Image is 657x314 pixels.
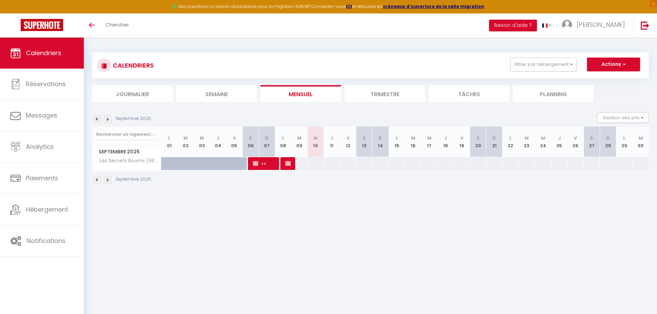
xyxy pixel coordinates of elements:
[519,126,535,157] th: 23
[324,126,340,157] th: 11
[597,112,649,123] button: Gestion des prix
[26,174,58,182] span: Paiements
[93,157,162,165] span: Les Secrets Rooms [GEOGRAPHIC_DATA]
[27,236,66,245] span: Notifications
[345,85,425,102] li: Trimestre
[427,135,431,141] abbr: M
[405,126,421,157] th: 16
[502,126,519,157] th: 22
[513,85,594,102] li: Planning
[525,135,529,141] abbr: M
[275,126,291,157] th: 08
[396,135,398,141] abbr: L
[194,126,210,157] th: 03
[587,58,640,71] button: Actions
[346,3,352,9] a: ICI
[356,126,372,157] th: 13
[379,135,382,141] abbr: D
[21,19,63,31] img: Super Booking
[567,126,584,157] th: 26
[454,126,470,157] th: 19
[249,135,252,141] abbr: S
[313,135,318,141] abbr: M
[557,13,634,38] a: ... [PERSON_NAME]
[297,135,301,141] abbr: M
[233,135,236,141] abbr: V
[116,115,151,122] p: Septembre 2025
[26,205,68,214] span: Hébergement
[411,135,415,141] abbr: M
[510,58,577,71] button: Filtrer par hébergement
[161,126,178,157] th: 01
[92,85,173,102] li: Journalier
[389,126,405,157] th: 15
[26,142,54,151] span: Analytics
[347,135,350,141] abbr: V
[26,49,61,57] span: Calendriers
[291,126,307,157] th: 09
[259,126,275,157] th: 07
[307,126,323,157] th: 10
[421,126,437,157] th: 17
[641,21,649,30] img: logout
[429,85,509,102] li: Tâches
[92,147,161,157] span: Septembre 2025
[616,126,633,157] th: 29
[574,135,577,141] abbr: V
[183,135,188,141] abbr: M
[96,128,157,141] input: Rechercher un logement...
[26,111,57,120] span: Messages
[535,126,551,157] th: 24
[623,135,625,141] abbr: L
[372,126,389,157] th: 14
[105,21,129,28] span: Chercher
[260,85,341,102] li: Mensuel
[509,135,511,141] abbr: L
[340,126,356,157] th: 12
[116,176,151,183] p: Septembre 2025
[460,135,464,141] abbr: V
[226,126,242,157] th: 05
[285,157,291,170] span: #2210 Secrets
[242,126,259,157] th: 06
[444,135,447,141] abbr: J
[282,135,284,141] abbr: L
[100,13,134,38] a: Chercher
[541,135,545,141] abbr: M
[639,135,643,141] abbr: M
[558,135,561,141] abbr: J
[253,157,275,170] span: x x
[217,135,219,141] abbr: J
[265,135,269,141] abbr: D
[492,135,496,141] abbr: D
[600,126,616,157] th: 28
[330,135,333,141] abbr: J
[200,135,204,141] abbr: M
[168,135,170,141] abbr: L
[178,126,194,157] th: 02
[111,58,154,73] h3: CALENDRIERS
[470,126,486,157] th: 20
[590,135,593,141] abbr: S
[210,126,226,157] th: 04
[606,135,610,141] abbr: D
[562,20,572,30] img: ...
[577,20,625,29] span: [PERSON_NAME]
[489,20,537,31] button: Besoin d'aide ?
[383,3,484,9] a: créneaux d'ouverture de la salle migration
[26,80,66,88] span: Réservations
[363,135,366,141] abbr: S
[486,126,502,157] th: 21
[437,126,454,157] th: 18
[477,135,480,141] abbr: S
[551,126,567,157] th: 25
[633,126,649,157] th: 30
[176,85,257,102] li: Semaine
[584,126,600,157] th: 27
